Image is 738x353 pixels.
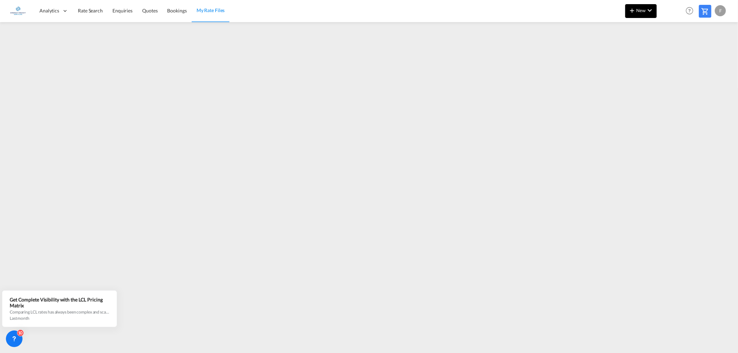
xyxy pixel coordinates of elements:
md-icon: icon-chevron-down [646,6,654,15]
span: Bookings [167,8,187,13]
span: Help [684,5,695,17]
span: New [628,8,654,13]
img: e1326340b7c511ef854e8d6a806141ad.jpg [10,3,26,19]
span: Enquiries [112,8,133,13]
md-icon: icon-plus 400-fg [628,6,636,15]
span: Quotes [142,8,157,13]
span: Analytics [39,7,59,14]
div: F [715,5,726,16]
div: Help [684,5,699,17]
button: icon-plus 400-fgNewicon-chevron-down [625,4,657,18]
span: My Rate Files [197,7,225,13]
span: Rate Search [78,8,103,13]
